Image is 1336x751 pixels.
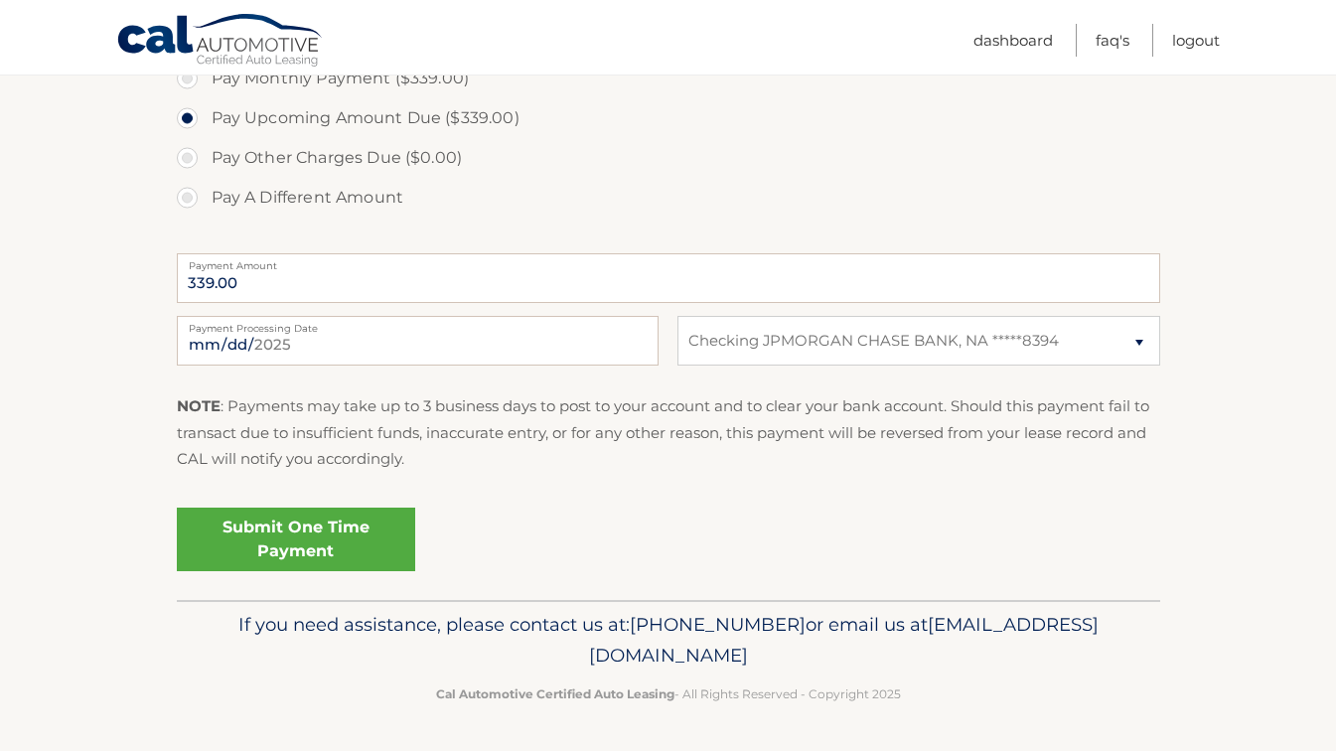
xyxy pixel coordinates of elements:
[973,24,1053,57] a: Dashboard
[190,609,1147,673] p: If you need assistance, please contact us at: or email us at
[177,393,1160,472] p: : Payments may take up to 3 business days to post to your account and to clear your bank account....
[1096,24,1129,57] a: FAQ's
[116,13,325,71] a: Cal Automotive
[177,138,1160,178] label: Pay Other Charges Due ($0.00)
[177,253,1160,303] input: Payment Amount
[177,396,221,415] strong: NOTE
[177,508,415,571] a: Submit One Time Payment
[177,316,659,366] input: Payment Date
[177,253,1160,269] label: Payment Amount
[177,59,1160,98] label: Pay Monthly Payment ($339.00)
[190,683,1147,704] p: - All Rights Reserved - Copyright 2025
[177,178,1160,218] label: Pay A Different Amount
[630,613,806,636] span: [PHONE_NUMBER]
[177,98,1160,138] label: Pay Upcoming Amount Due ($339.00)
[177,316,659,332] label: Payment Processing Date
[1172,24,1220,57] a: Logout
[436,686,674,701] strong: Cal Automotive Certified Auto Leasing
